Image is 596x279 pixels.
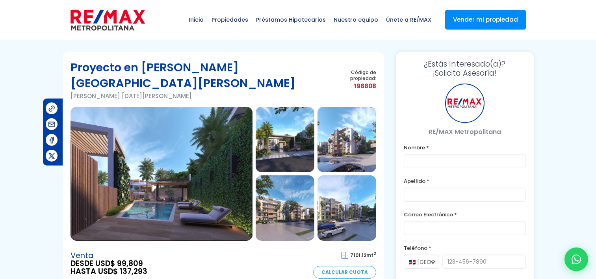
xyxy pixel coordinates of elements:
span: ¿Estás Interesado(a)? [404,60,526,69]
span: DESDE USD$ 99,809 [71,260,147,268]
img: Proyecto en Arroyo Manzano [256,175,314,241]
img: Compartir [48,104,56,113]
span: HASTA USD$ 137,293 [71,268,147,275]
label: Correo Electrónico * [404,210,526,219]
p: RE/MAX Metropolitana [404,127,526,137]
img: Compartir [48,136,56,144]
div: RE/MAX Metropolitana [445,84,485,123]
span: Únete a RE/MAX [382,8,435,32]
h3: ¡Solicita Asesoría! [404,60,526,78]
span: mt [342,252,376,259]
span: 7101.12 [350,252,366,259]
span: Nuestro equipo [330,8,382,32]
img: Proyecto en Arroyo Manzano [317,107,376,172]
img: Compartir [48,152,56,160]
span: 198808 [340,81,376,91]
a: Vender mi propiedad [445,10,526,30]
input: 123-456-7890 [442,255,526,269]
span: Inicio [185,8,208,32]
label: Apellido * [404,176,526,186]
img: Proyecto en Arroyo Manzano [71,107,253,241]
a: Calcular Cuota [313,266,376,279]
img: Compartir [48,120,56,128]
span: Propiedades [208,8,252,32]
span: Código de propiedad: [340,69,376,81]
span: Venta [71,252,147,260]
span: Préstamos Hipotecarios [252,8,330,32]
img: Proyecto en Arroyo Manzano [256,107,314,172]
h1: Proyecto en [PERSON_NAME][GEOGRAPHIC_DATA][PERSON_NAME] [71,60,340,91]
img: Proyecto en Arroyo Manzano [317,175,376,241]
sup: 2 [373,251,376,257]
p: [PERSON_NAME] [DATE][PERSON_NAME] [71,91,340,101]
label: Teléfono * [404,243,526,253]
label: Nombre * [404,143,526,153]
